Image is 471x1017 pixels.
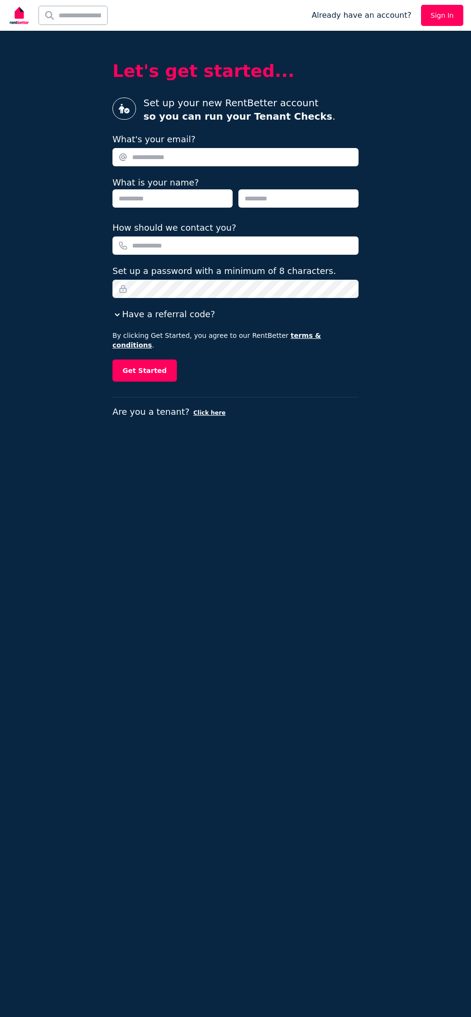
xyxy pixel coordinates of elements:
span: Already have an account? [311,10,411,21]
p: Set up your new RentBetter account . [144,96,335,123]
button: Have a referral code? [112,308,215,321]
label: What is your name? [112,177,199,187]
p: By clicking Get Started, you agree to our RentBetter . [112,331,359,350]
label: What's your email? [112,133,196,146]
p: Are you a tenant? [112,405,359,419]
a: Sign In [421,5,463,26]
button: Get Started [112,360,177,382]
label: How should we contact you? [112,221,236,235]
strong: so you can run your Tenant Checks [144,111,333,122]
h2: Let's get started... [112,62,359,81]
label: Set up a password with a minimum of 8 characters. [112,264,336,278]
button: Click here [193,409,225,417]
img: RentBetter [8,3,31,27]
